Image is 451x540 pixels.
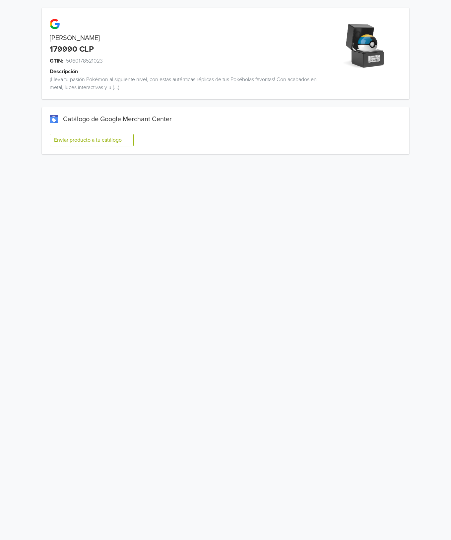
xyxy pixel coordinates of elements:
div: [PERSON_NAME] [42,34,317,42]
div: Descripción [50,68,325,75]
img: product_image [338,21,388,71]
div: 179990 CLP [50,45,94,54]
div: Catálogo de Google Merchant Center [50,115,401,123]
div: ¡Lleva tu pasión Pokémon al siguiente nivel, con estas auténticas réplicas de tus Pokébolas favor... [42,75,317,91]
span: 5060178521023 [66,57,103,65]
button: Enviar producto a tu catálogo [50,134,134,146]
span: GTIN: [50,57,63,65]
